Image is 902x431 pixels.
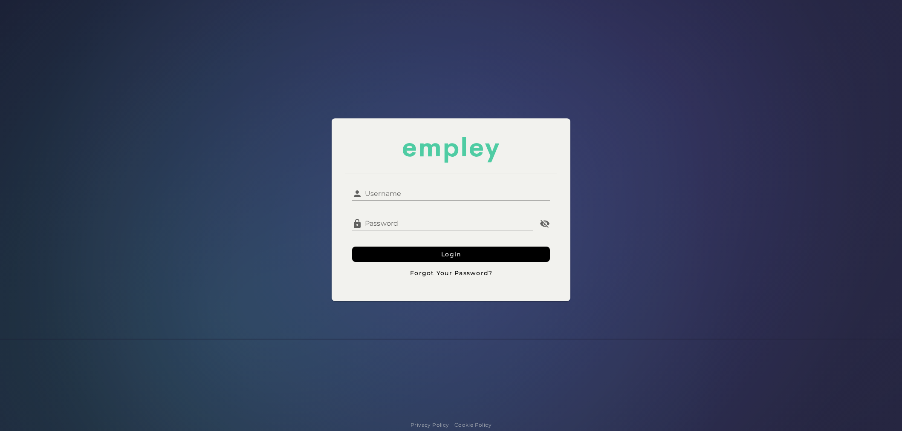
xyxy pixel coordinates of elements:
button: Forgot Your Password? [352,265,550,281]
a: Cookie Policy [454,421,491,429]
button: Login [352,247,550,262]
i: Password appended action [540,218,550,229]
span: Login [441,250,462,258]
span: Forgot Your Password? [410,269,493,277]
a: Privacy Policy [411,421,449,429]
